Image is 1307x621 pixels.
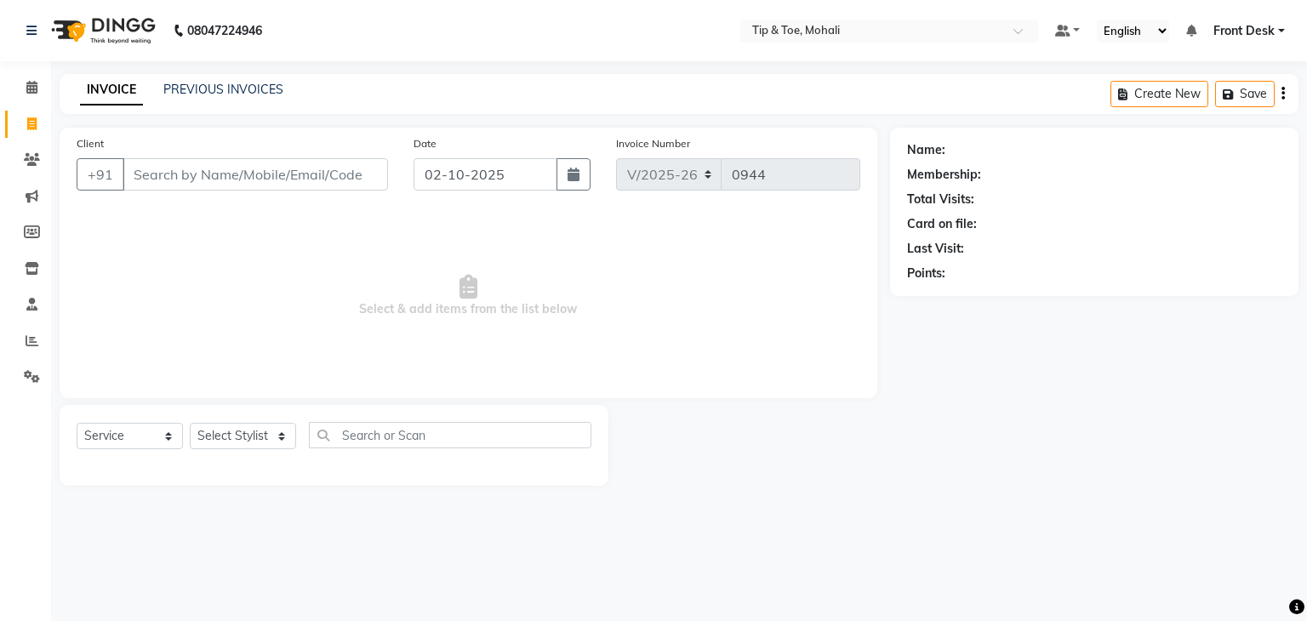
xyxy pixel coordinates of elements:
div: Points: [907,265,945,282]
button: Create New [1110,81,1208,107]
input: Search or Scan [309,422,591,448]
button: +91 [77,158,124,191]
span: Front Desk [1213,22,1275,40]
div: Last Visit: [907,240,964,258]
button: Save [1215,81,1275,107]
div: Card on file: [907,215,977,233]
label: Date [414,136,437,151]
a: PREVIOUS INVOICES [163,82,283,97]
div: Membership: [907,166,981,184]
label: Invoice Number [616,136,690,151]
div: Total Visits: [907,191,974,208]
a: INVOICE [80,75,143,105]
img: logo [43,7,160,54]
label: Client [77,136,104,151]
div: Name: [907,141,945,159]
input: Search by Name/Mobile/Email/Code [123,158,388,191]
span: Select & add items from the list below [77,211,860,381]
b: 08047224946 [187,7,262,54]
